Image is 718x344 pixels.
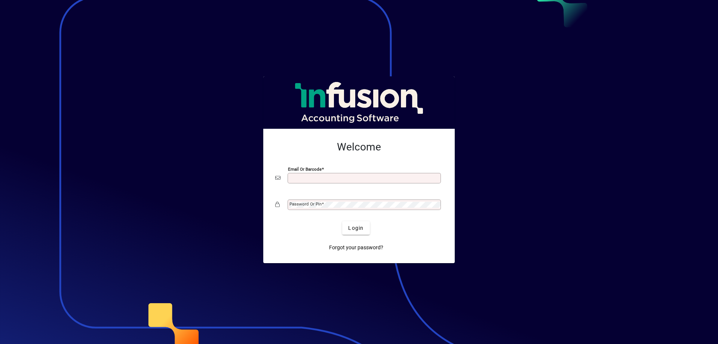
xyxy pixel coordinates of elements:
[348,224,363,232] span: Login
[289,201,322,207] mat-label: Password or Pin
[326,241,386,254] a: Forgot your password?
[288,167,322,172] mat-label: Email or Barcode
[342,221,369,235] button: Login
[329,244,383,252] span: Forgot your password?
[275,141,443,153] h2: Welcome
